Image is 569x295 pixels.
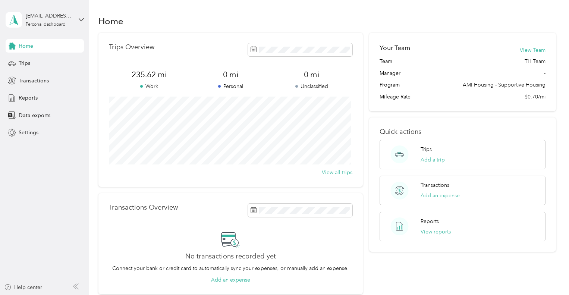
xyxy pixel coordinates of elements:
[19,94,38,102] span: Reports
[380,57,392,65] span: Team
[421,217,439,225] p: Reports
[19,42,33,50] span: Home
[520,46,546,54] button: View Team
[380,69,400,77] span: Manager
[380,43,410,53] h2: Your Team
[26,22,66,27] div: Personal dashboard
[525,57,546,65] span: TH Team
[271,82,352,90] p: Unclassified
[421,192,460,200] button: Add an expense
[421,145,432,153] p: Trips
[190,69,271,80] span: 0 mi
[109,69,190,80] span: 235.62 mi
[19,112,50,119] span: Data exports
[98,17,123,25] h1: Home
[271,69,352,80] span: 0 mi
[185,252,276,260] h2: No transactions recorded yet
[109,204,178,211] p: Transactions Overview
[19,59,30,67] span: Trips
[109,82,190,90] p: Work
[19,77,49,85] span: Transactions
[421,156,445,164] button: Add a trip
[463,81,546,89] span: AMI Housing - Supportive Housing
[527,253,569,295] iframe: Everlance-gr Chat Button Frame
[109,43,154,51] p: Trips Overview
[380,81,400,89] span: Program
[322,169,352,176] button: View all trips
[26,12,72,20] div: [EMAIL_ADDRESS][DOMAIN_NAME]
[421,181,449,189] p: Transactions
[4,283,42,291] button: Help center
[380,93,411,101] span: Mileage Rate
[544,69,546,77] span: -
[190,82,271,90] p: Personal
[112,264,349,272] p: Connect your bank or credit card to automatically sync your expenses, or manually add an expense.
[421,228,451,236] button: View reports
[19,129,38,136] span: Settings
[211,276,250,284] button: Add an expense
[380,128,546,136] p: Quick actions
[525,93,546,101] span: $0.70/mi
